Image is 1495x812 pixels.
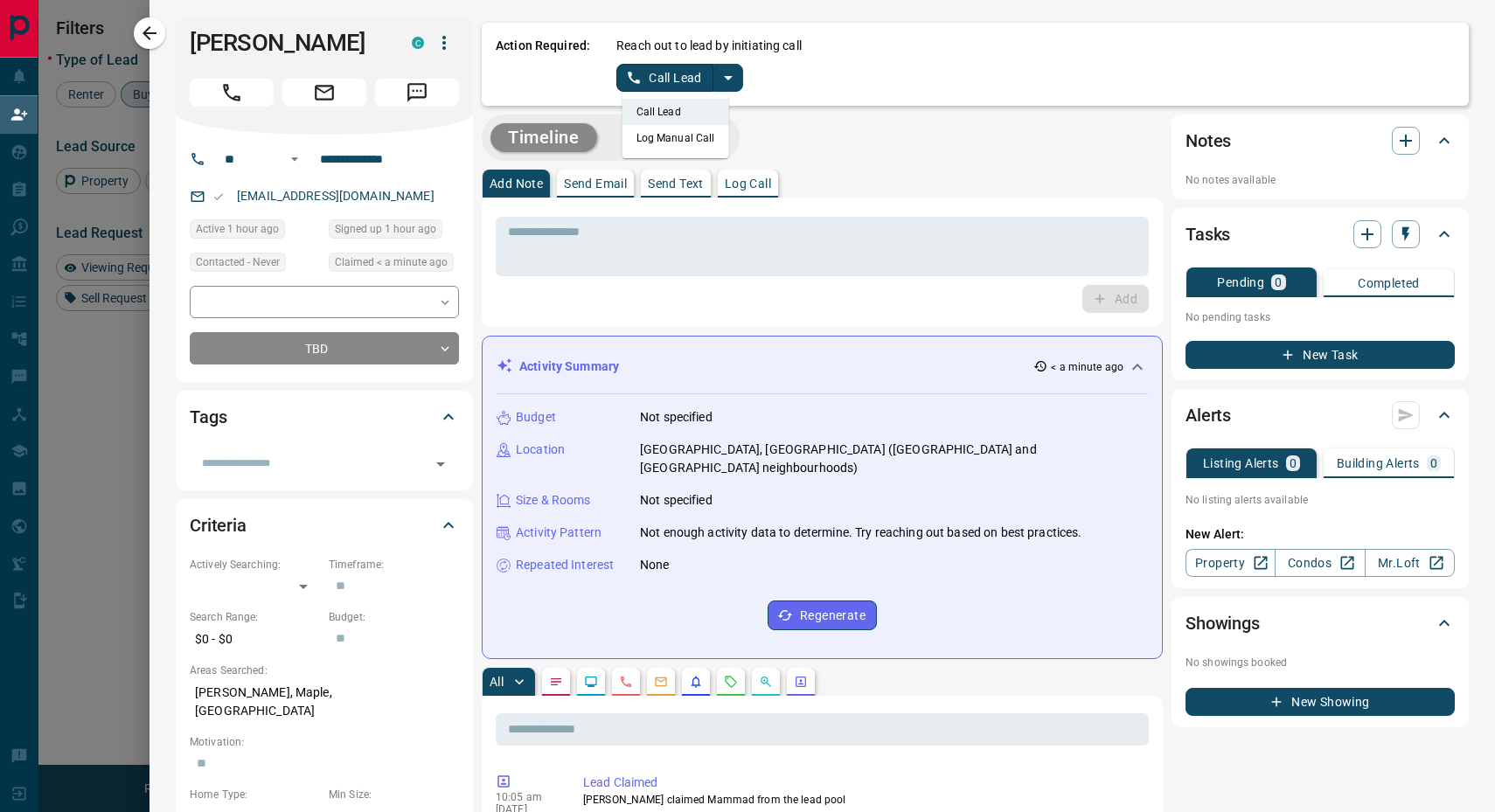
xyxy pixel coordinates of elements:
[1186,401,1231,429] h2: Alerts
[1186,688,1455,716] button: New Showing
[622,99,729,125] li: Call Lead
[1186,120,1455,162] div: Notes
[1358,277,1420,289] p: Completed
[329,787,459,802] p: Min Size:
[196,220,279,238] span: Active 1 hour ago
[616,37,802,55] p: Reach out to lead by initiating call
[190,609,320,625] p: Search Range:
[516,524,601,542] p: Activity Pattern
[616,64,713,92] button: Call Lead
[375,79,459,107] span: Message
[1186,549,1276,577] a: Property
[212,191,225,203] svg: Email Valid
[640,408,713,427] p: Not specified
[640,556,670,574] p: None
[768,600,877,630] button: Regenerate
[640,524,1082,542] p: Not enough activity data to determine. Try reaching out based on best practices.
[519,357,619,376] p: Activity Summary
[329,219,459,244] div: Wed Oct 15 2025
[335,253,448,271] span: Claimed < a minute ago
[759,675,773,689] svg: Opportunities
[284,149,305,170] button: Open
[190,403,226,431] h2: Tags
[190,29,386,57] h1: [PERSON_NAME]
[1186,341,1455,369] button: New Task
[190,79,274,107] span: Call
[564,177,627,190] p: Send Email
[190,511,247,539] h2: Criteria
[329,253,459,277] div: Wed Oct 15 2025
[1186,394,1455,436] div: Alerts
[549,675,563,689] svg: Notes
[190,396,459,438] div: Tags
[584,675,598,689] svg: Lead Browsing Activity
[794,675,808,689] svg: Agent Actions
[329,557,459,573] p: Timeframe:
[490,177,543,190] p: Add Note
[516,441,565,459] p: Location
[583,792,1142,808] p: [PERSON_NAME] claimed Mammad from the lead pool
[516,408,556,427] p: Budget
[190,678,459,725] p: [PERSON_NAME], Maple, [GEOGRAPHIC_DATA]
[1186,609,1260,637] h2: Showings
[1186,172,1455,188] p: No notes available
[1186,492,1455,508] p: No listing alerts available
[1217,276,1264,288] p: Pending
[1186,213,1455,255] div: Tasks
[496,37,590,92] p: Action Required:
[1337,457,1420,469] p: Building Alerts
[648,177,704,190] p: Send Text
[640,441,1148,477] p: [GEOGRAPHIC_DATA], [GEOGRAPHIC_DATA] ([GEOGRAPHIC_DATA] and [GEOGRAPHIC_DATA] neighbourhoods)
[428,452,453,476] button: Open
[1186,525,1455,544] p: New Alert:
[640,491,713,510] p: Not specified
[190,504,459,546] div: Criteria
[1051,359,1123,375] p: < a minute ago
[619,675,633,689] svg: Calls
[496,791,557,803] p: 10:05 am
[583,774,1142,792] p: Lead Claimed
[1203,457,1279,469] p: Listing Alerts
[604,123,731,152] button: Campaigns
[190,557,320,573] p: Actively Searching:
[1186,220,1230,248] h2: Tasks
[190,663,459,678] p: Areas Searched:
[654,675,668,689] svg: Emails
[1365,549,1455,577] a: Mr.Loft
[1186,127,1231,155] h2: Notes
[724,675,738,689] svg: Requests
[190,787,320,802] p: Home Type:
[490,676,504,688] p: All
[412,37,424,49] div: condos.ca
[1186,304,1455,330] p: No pending tasks
[490,123,597,152] button: Timeline
[689,675,703,689] svg: Listing Alerts
[329,609,459,625] p: Budget:
[497,350,1148,383] div: Activity Summary< a minute ago
[622,125,729,151] li: Log Manual Call
[190,625,320,654] p: $0 - $0
[1430,457,1437,469] p: 0
[190,332,459,364] div: TBD
[725,177,771,190] p: Log Call
[516,556,614,574] p: Repeated Interest
[335,220,436,238] span: Signed up 1 hour ago
[190,219,320,244] div: Wed Oct 15 2025
[1275,549,1365,577] a: Condos
[1186,655,1455,670] p: No showings booked
[616,64,743,92] div: split button
[237,189,435,203] a: [EMAIL_ADDRESS][DOMAIN_NAME]
[1290,457,1297,469] p: 0
[190,734,459,750] p: Motivation:
[1275,276,1282,288] p: 0
[1186,602,1455,644] div: Showings
[516,491,591,510] p: Size & Rooms
[196,253,280,271] span: Contacted - Never
[282,79,366,107] span: Email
